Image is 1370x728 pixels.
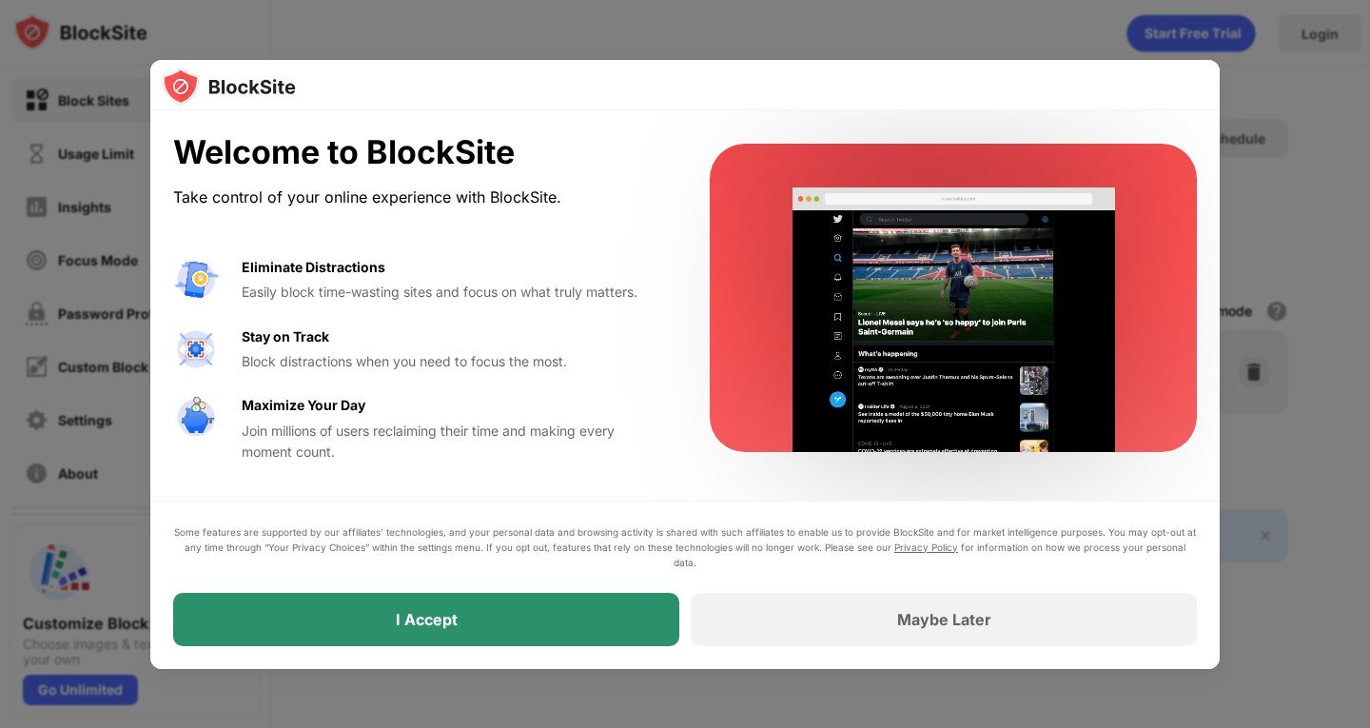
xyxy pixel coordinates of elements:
[242,421,664,463] div: Join millions of users reclaiming their time and making every moment count.
[242,351,664,372] div: Block distractions when you need to focus the most.
[897,610,991,629] div: Maybe Later
[173,257,219,303] img: value-avoid-distractions.svg
[173,524,1197,570] div: Some features are supported by our affiliates’ technologies, and your personal data and browsing ...
[396,610,458,629] div: I Accept
[894,541,958,553] a: Privacy Policy
[162,68,296,106] img: logo-blocksite.svg
[242,395,365,416] div: Maximize Your Day
[242,282,664,303] div: Easily block time-wasting sites and focus on what truly matters.
[173,326,219,372] img: value-focus.svg
[173,184,664,211] div: Take control of your online experience with BlockSite.
[242,257,385,278] div: Eliminate Distractions
[173,133,664,172] div: Welcome to BlockSite
[242,326,329,347] div: Stay on Track
[173,395,219,441] img: value-safe-time.svg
